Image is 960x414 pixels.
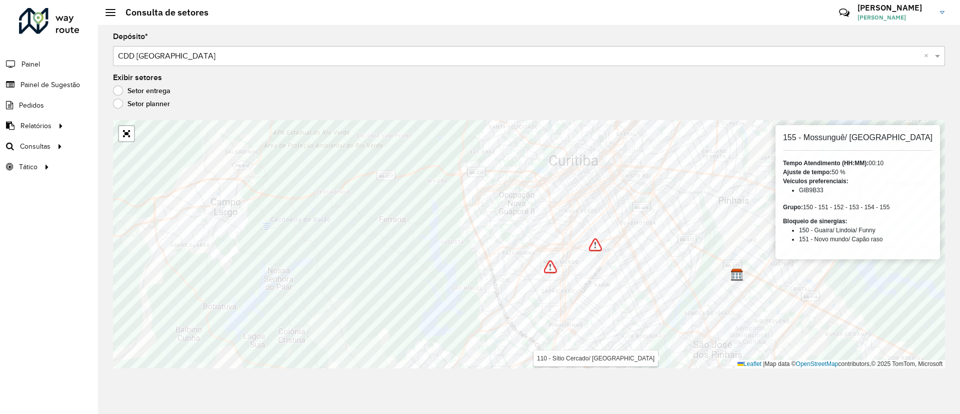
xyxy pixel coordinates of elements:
div: 150 - 151 - 152 - 153 - 154 - 155 [783,203,932,212]
a: Leaflet [737,360,761,367]
strong: Tempo Atendimento (HH:MM): [783,160,868,167]
a: Abrir mapa em tela cheia [119,126,134,141]
label: Setor entrega [113,86,170,96]
span: [PERSON_NAME] [857,13,932,22]
label: Setor planner [113,99,170,109]
div: 00:10 [783,159,932,168]
span: Tático [19,162,37,172]
h3: [PERSON_NAME] [857,3,932,13]
li: 151 - Novo mundo/ Capão raso [799,235,932,244]
label: Depósito [113,31,148,43]
span: Painel de Sugestão [20,80,80,90]
strong: Veículos preferenciais: [783,178,848,185]
span: Clear all [924,50,932,62]
span: Pedidos [19,100,44,111]
span: Consultas [20,141,50,152]
span: Relatórios [20,121,51,131]
strong: Bloqueio de sinergias: [783,218,847,225]
h6: 155 - Mossunguê/ [GEOGRAPHIC_DATA] [783,133,932,142]
strong: Grupo: [783,204,803,211]
a: Contato Rápido [833,2,855,24]
li: GIB9B33 [799,186,932,195]
div: Map data © contributors,© 2025 TomTom, Microsoft [735,360,945,368]
span: | [763,360,764,367]
li: 150 - Guaíra/ Lindoia/ Funny [799,226,932,235]
label: Exibir setores [113,72,162,84]
h2: Consulta de setores [115,7,208,18]
strong: Ajuste de tempo: [783,169,831,176]
div: 50 % [783,168,932,177]
span: Painel [21,59,40,70]
img: Bloqueio de sinergias [544,260,557,273]
img: Bloqueio de sinergias [589,238,602,251]
a: OpenStreetMap [796,360,838,367]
